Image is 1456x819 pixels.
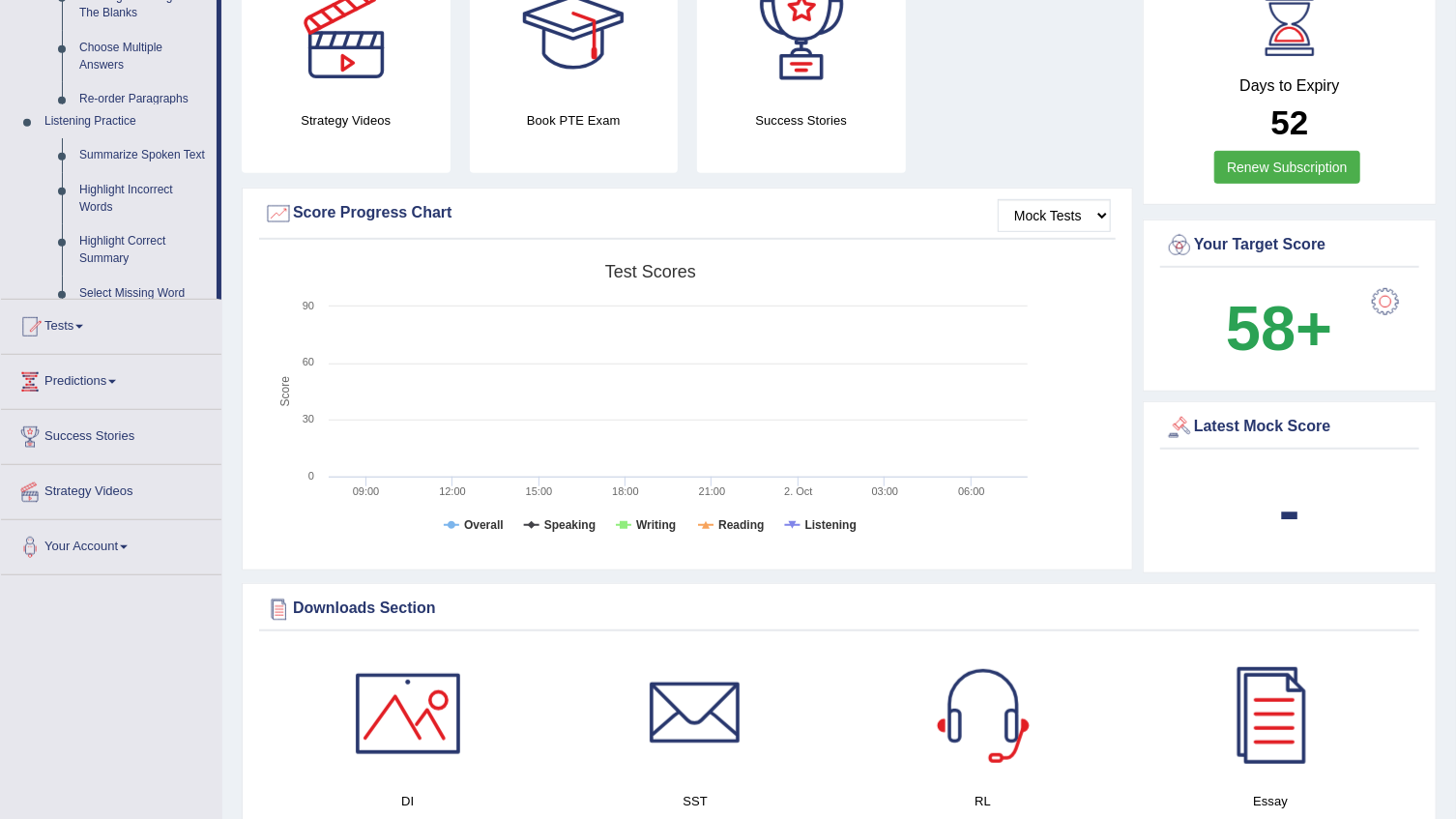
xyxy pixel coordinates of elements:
[303,300,314,311] text: 90
[872,485,899,497] text: 03:00
[636,518,676,532] tspan: Writing
[71,138,217,173] a: Summarize Spoken Text
[1137,791,1406,811] h4: Essay
[470,110,679,131] h4: Book PTE Exam
[353,485,380,497] text: 09:00
[526,485,553,497] text: 15:00
[1,410,221,458] a: Success Stories
[71,224,217,276] a: Highlight Correct Summary
[562,791,830,811] h4: SST
[784,485,812,497] tspan: 2. Oct
[697,110,906,131] h4: Success Stories
[958,485,985,497] text: 06:00
[274,791,542,811] h4: DI
[71,277,217,311] a: Select Missing Word
[605,262,696,281] tspan: Test scores
[544,518,596,532] tspan: Speaking
[264,199,1111,228] div: Score Progress Chart
[1,465,221,513] a: Strategy Videos
[1,355,221,403] a: Predictions
[464,518,504,532] tspan: Overall
[36,104,217,139] a: Listening Practice
[242,110,451,131] h4: Strategy Videos
[1165,231,1414,260] div: Your Target Score
[71,31,217,82] a: Choose Multiple Answers
[264,595,1414,624] div: Downloads Section
[1226,293,1332,364] b: 58+
[805,518,857,532] tspan: Listening
[1165,77,1414,95] h4: Days to Expiry
[849,791,1118,811] h4: RL
[1214,151,1360,184] a: Renew Subscription
[71,173,217,224] a: Highlight Incorrect Words
[718,518,764,532] tspan: Reading
[1271,103,1309,141] b: 52
[303,356,314,367] text: 60
[1,300,221,348] a: Tests
[699,485,726,497] text: 21:00
[303,413,314,424] text: 30
[71,82,217,117] a: Re-order Paragraphs
[308,470,314,482] text: 0
[612,485,639,497] text: 18:00
[278,376,292,407] tspan: Score
[1279,475,1300,545] b: -
[439,485,466,497] text: 12:00
[1,520,221,569] a: Your Account
[1165,413,1414,442] div: Latest Mock Score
